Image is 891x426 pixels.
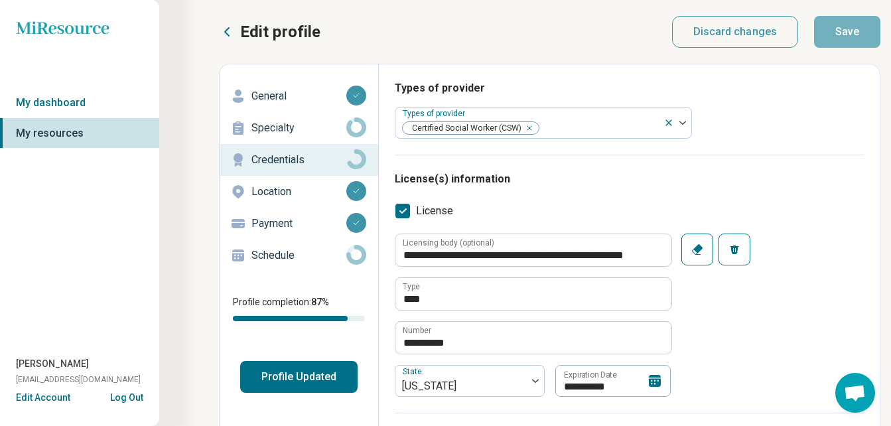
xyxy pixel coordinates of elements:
[251,88,346,104] p: General
[110,391,143,401] button: Log Out
[240,21,320,42] p: Edit profile
[672,16,799,48] button: Discard changes
[403,239,494,247] label: Licensing body (optional)
[220,80,378,112] a: General
[220,144,378,176] a: Credentials
[251,248,346,263] p: Schedule
[220,208,378,240] a: Payment
[16,357,89,371] span: [PERSON_NAME]
[219,21,320,42] button: Edit profile
[403,367,425,376] label: State
[403,122,525,135] span: Certified Social Worker (CSW)
[220,287,378,329] div: Profile completion:
[395,80,864,96] h3: Types of provider
[16,391,70,405] button: Edit Account
[835,373,875,413] div: Open chat
[395,171,864,187] h3: License(s) information
[251,216,346,232] p: Payment
[251,184,346,200] p: Location
[416,203,453,219] span: License
[311,297,329,307] span: 87 %
[240,361,358,393] button: Profile Updated
[403,326,431,334] label: Number
[814,16,880,48] button: Save
[251,152,346,168] p: Credentials
[16,374,141,386] span: [EMAIL_ADDRESS][DOMAIN_NAME]
[233,316,365,321] div: Profile completion
[403,109,468,118] label: Types of provider
[251,120,346,136] p: Specialty
[395,278,671,310] input: credential.licenses.0.name
[220,112,378,144] a: Specialty
[220,240,378,271] a: Schedule
[403,283,420,291] label: Type
[220,176,378,208] a: Location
